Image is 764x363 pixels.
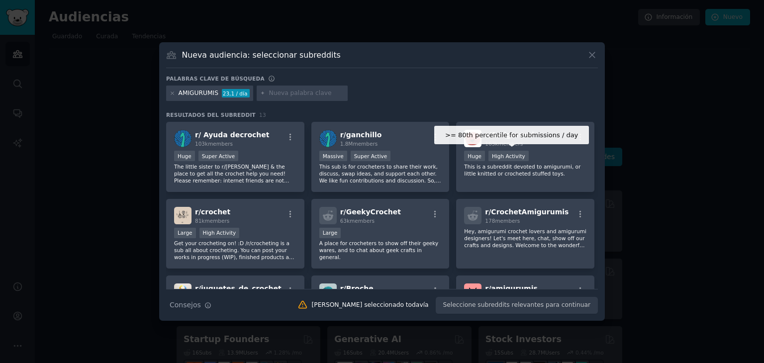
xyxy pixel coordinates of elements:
[491,284,537,292] font: amigurumis
[195,141,233,147] span: 103k members
[485,141,523,147] span: 163k members
[174,207,191,224] img: crocheting
[174,163,296,184] p: The little sister to r/[PERSON_NAME] & the place to get all the crochet help you need! Please rem...
[346,208,401,216] font: GeekyCrochet
[182,50,341,60] font: Nueva audiencia: seleccionar subreddits
[488,151,529,161] div: High Activity
[340,131,346,139] font: r/
[485,284,491,292] font: r/
[485,218,520,224] span: 178 members
[195,284,201,292] font: r/
[195,208,201,216] font: r/
[199,228,240,238] div: High Activity
[201,284,282,292] font: juguetes_de_crochet
[351,151,391,161] div: Super Active
[201,208,230,216] font: crochet
[340,208,346,216] font: r/
[340,218,375,224] span: 63k members
[311,301,428,308] font: [PERSON_NAME] seleccionado todavía
[485,131,491,139] font: r/
[174,151,195,161] div: Huge
[195,218,229,224] span: 81k members
[319,130,337,147] img: crochet
[319,283,337,301] img: Brochet
[464,163,586,177] p: This is a subreddit devoted to amigurumi, or little knitted or crocheted stuffed toys.
[170,301,201,309] font: Consejos
[464,151,485,161] div: Huge
[464,228,586,249] p: Hey, amigurumi crochet lovers and amigurumi designers! Let's meet here, chat, show off our crafts...
[319,228,341,238] div: Large
[174,283,191,301] img: crochet_toys
[340,141,378,147] span: 1.8M members
[223,91,248,96] font: 23,1 / día
[464,283,481,301] img: amigurumis
[485,208,491,216] font: r/
[198,151,239,161] div: Super Active
[166,112,256,118] font: Resultados del subreddit
[319,240,442,261] p: A place for crocheters to show off their geeky wares, and to chat about geek crafts in general.
[240,131,269,139] font: crochet
[166,76,265,82] font: Palabras clave de búsqueda
[174,130,191,147] img: CrochetHelp
[174,240,296,261] p: Get your crocheting on! :D /r/crocheting is a sub all about crocheting. You can post your works i...
[319,163,442,184] p: This sub is for crocheters to share their work, discuss, swap ideas, and support each other. We l...
[491,131,534,139] font: Amigurumi
[491,208,569,216] font: CrochetAmigurumis
[340,284,346,292] font: r/
[195,131,240,139] font: r/ Ayuda de
[319,151,347,161] div: Massive
[259,112,266,118] font: 13
[269,89,344,98] input: Nueva palabra clave
[346,284,374,292] font: Broche
[464,130,481,147] img: Amigurumi
[179,90,218,96] font: AMIGURUMIS
[346,131,382,139] font: ganchillo
[174,228,196,238] div: Large
[166,296,215,314] button: Consejos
